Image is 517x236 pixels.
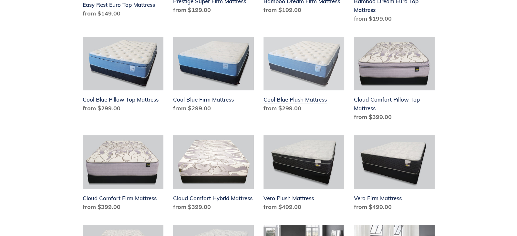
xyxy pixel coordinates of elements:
[264,135,344,214] a: Vero Plush Mattress
[354,37,435,124] a: Cloud Comfort Pillow Top Mattress
[83,37,163,115] a: Cool Blue Pillow Top Mattress
[354,135,435,214] a: Vero Firm Mattress
[173,37,254,115] a: Cool Blue Firm Mattress
[264,37,344,115] a: Cool Blue Plush Mattress
[83,135,163,214] a: Cloud Comfort Firm Mattress
[173,135,254,214] a: Cloud Comfort Hybrid Mattress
